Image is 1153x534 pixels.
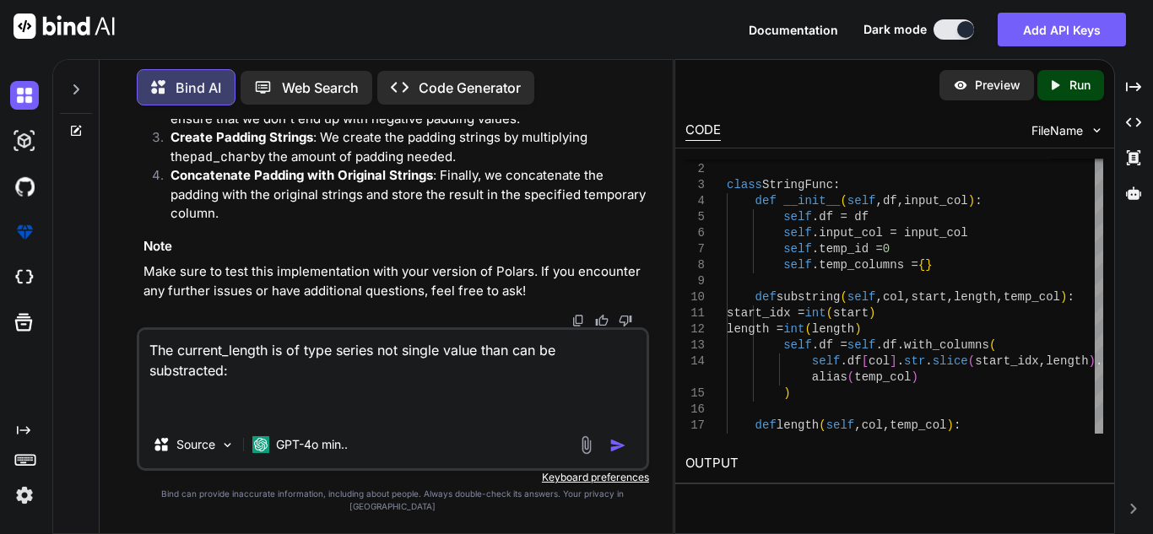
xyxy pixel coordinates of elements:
[783,386,790,400] span: )
[840,194,847,208] span: (
[176,78,221,98] p: Bind AI
[840,354,861,368] span: .df
[137,471,649,484] p: Keyboard preferences
[904,290,911,304] span: ,
[854,418,861,432] span: ,
[1067,290,1074,304] span: :
[10,481,39,510] img: settings
[685,121,721,141] div: CODE
[968,194,975,208] span: )
[897,354,904,368] span: .
[755,290,777,304] span: def
[812,226,968,240] span: .input_col = input_col
[685,241,705,257] div: 7
[947,418,954,432] span: )
[911,370,918,384] span: )
[609,437,626,454] img: icon
[854,322,861,336] span: )
[918,258,925,272] span: {
[840,290,847,304] span: (
[989,338,996,352] span: (
[276,436,348,453] p: GPT-4o min..
[783,258,812,272] span: self
[854,370,911,384] span: temp_col
[863,21,927,38] span: Dark mode
[847,194,876,208] span: self
[833,306,869,320] span: start
[1046,354,1088,368] span: length
[419,78,521,98] p: Code Generator
[190,148,251,165] code: pad_char
[783,242,812,256] span: self
[975,77,1020,94] p: Preview
[749,21,838,39] button: Documentation
[953,78,968,93] img: preview
[685,418,705,434] div: 17
[812,242,883,256] span: .temp_id =
[10,81,39,110] img: darkChat
[804,322,811,336] span: (
[869,354,890,368] span: col
[812,370,847,384] span: alias
[727,322,783,336] span: length =
[1090,123,1104,138] img: chevron down
[10,172,39,201] img: githubDark
[812,354,841,368] span: self
[890,418,946,432] span: temp_col
[812,338,847,352] span: .df =
[571,314,585,327] img: copy
[1069,77,1091,94] p: Run
[996,290,1003,304] span: ,
[904,194,968,208] span: input_col
[576,435,596,455] img: attachment
[847,290,876,304] span: self
[783,210,812,224] span: self
[685,257,705,273] div: 8
[176,436,215,453] p: Source
[783,338,812,352] span: self
[749,23,838,37] span: Documentation
[883,290,904,304] span: col
[595,314,609,327] img: like
[685,177,705,193] div: 3
[282,78,359,98] p: Web Search
[925,354,932,368] span: .
[727,178,762,191] span: class
[975,194,982,208] span: :
[954,418,961,432] span: :
[883,242,890,256] span: 0
[819,418,826,432] span: (
[685,353,705,369] div: 14
[685,225,705,241] div: 6
[869,306,875,320] span: )
[777,418,819,432] span: length
[954,290,996,304] span: length
[685,193,705,209] div: 4
[252,436,269,453] img: GPT-4o mini
[947,290,954,304] span: ,
[883,194,897,208] span: df
[139,330,647,421] textarea: The current_length is of type series not single value than can be substracted:
[812,258,918,272] span: .temp_columns =
[171,129,313,145] strong: Create Padding Strings
[171,128,646,166] p: : We create the padding strings by multiplying the by the amount of padding needed.
[862,418,883,432] span: col
[897,194,904,208] span: ,
[904,354,925,368] span: str
[833,178,840,191] span: :
[220,438,235,452] img: Pick Models
[783,226,812,240] span: self
[143,237,646,256] h3: Note
[847,338,876,352] span: self
[783,322,804,336] span: int
[862,354,869,368] span: [
[685,161,705,177] div: 2
[685,273,705,289] div: 9
[975,354,1039,368] span: start_idx
[1031,122,1083,139] span: FileName
[10,218,39,246] img: premium
[1089,354,1096,368] span: )
[812,322,854,336] span: length
[998,13,1126,46] button: Add API Keys
[685,402,705,418] div: 16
